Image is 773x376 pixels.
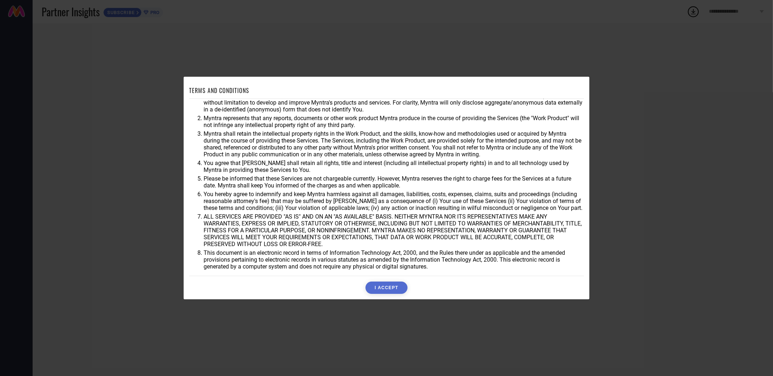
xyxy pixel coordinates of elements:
li: Myntra represents that any reports, documents or other work product Myntra produce in the course ... [204,115,584,128]
li: Please be informed that these Services are not chargeable currently. However, Myntra reserves the... [204,175,584,189]
li: You agree that Myntra may use aggregate and anonymized data for any business purpose during or af... [204,92,584,113]
button: I ACCEPT [365,282,407,294]
li: You hereby agree to indemnify and keep Myntra harmless against all damages, liabilities, costs, e... [204,191,584,211]
li: Myntra shall retain the intellectual property rights in the Work Product, and the skills, know-ho... [204,130,584,158]
h1: TERMS AND CONDITIONS [189,86,249,95]
li: This document is an electronic record in terms of Information Technology Act, 2000, and the Rules... [204,249,584,270]
li: ALL SERVICES ARE PROVIDED "AS IS" AND ON AN "AS AVAILABLE" BASIS. NEITHER MYNTRA NOR ITS REPRESEN... [204,213,584,248]
li: You agree that [PERSON_NAME] shall retain all rights, title and interest (including all intellect... [204,160,584,173]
